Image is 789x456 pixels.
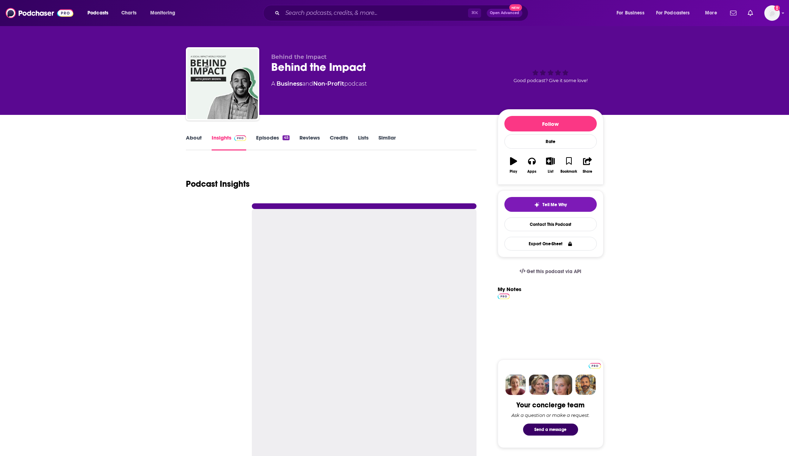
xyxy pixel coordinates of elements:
[504,153,523,178] button: Play
[186,179,250,189] h1: Podcast Insights
[498,294,510,299] img: Podchaser Pro
[548,170,553,174] div: List
[560,170,577,174] div: Bookmark
[523,424,578,436] button: Send a message
[271,54,327,60] span: Behind the Impact
[358,134,369,150] a: Lists
[774,5,780,11] svg: Add a profile image
[187,49,258,119] img: Behind the Impact
[612,7,653,19] button: open menu
[527,269,581,275] span: Get this podcast via API
[283,135,289,140] div: 45
[504,217,597,231] a: Contact This Podcast
[6,6,73,20] img: Podchaser - Follow, Share and Rate Podcasts
[575,375,596,395] img: Jon Profile
[234,135,247,141] img: Podchaser Pro
[764,5,780,21] img: User Profile
[764,5,780,21] span: Logged in as jhutchinson
[764,5,780,21] button: Show profile menu
[514,263,587,280] a: Get this podcast via API
[87,8,108,18] span: Podcasts
[541,153,559,178] button: List
[504,134,597,149] div: Rate
[529,375,549,395] img: Barbara Profile
[745,7,756,19] a: Show notifications dropdown
[656,8,690,18] span: For Podcasters
[498,54,603,97] div: Good podcast? Give it some love!
[527,170,536,174] div: Apps
[256,134,289,150] a: Episodes45
[511,412,590,418] div: Ask a question or make a request.
[145,7,184,19] button: open menu
[283,7,468,19] input: Search podcasts, credits, & more...
[509,4,522,11] span: New
[150,8,175,18] span: Monitoring
[617,8,644,18] span: For Business
[468,8,481,18] span: ⌘ K
[534,202,540,208] img: tell me why sparkle
[313,80,344,87] a: Non-Profit
[505,375,526,395] img: Sydney Profile
[498,292,510,299] a: Pro website
[727,7,739,19] a: Show notifications dropdown
[651,7,700,19] button: open menu
[212,134,247,150] a: InsightsPodchaser Pro
[583,170,592,174] div: Share
[504,237,597,251] button: Export One-Sheet
[523,153,541,178] button: Apps
[510,170,517,174] div: Play
[277,80,302,87] a: Business
[589,363,601,369] img: Podchaser Pro
[552,375,572,395] img: Jules Profile
[83,7,117,19] button: open menu
[504,197,597,212] button: tell me why sparkleTell Me Why
[542,202,567,208] span: Tell Me Why
[705,8,717,18] span: More
[504,116,597,131] button: Follow
[117,7,141,19] a: Charts
[589,362,601,369] a: Pro website
[578,153,596,178] button: Share
[299,134,320,150] a: Reviews
[302,80,313,87] span: and
[700,7,726,19] button: open menu
[330,134,348,150] a: Credits
[186,134,202,150] a: About
[378,134,396,150] a: Similar
[487,9,522,17] button: Open AdvancedNew
[560,153,578,178] button: Bookmark
[514,78,588,83] span: Good podcast? Give it some love!
[121,8,136,18] span: Charts
[490,11,519,15] span: Open Advanced
[516,401,584,409] div: Your concierge team
[270,5,535,21] div: Search podcasts, credits, & more...
[271,80,367,88] div: A podcast
[498,286,521,298] label: My Notes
